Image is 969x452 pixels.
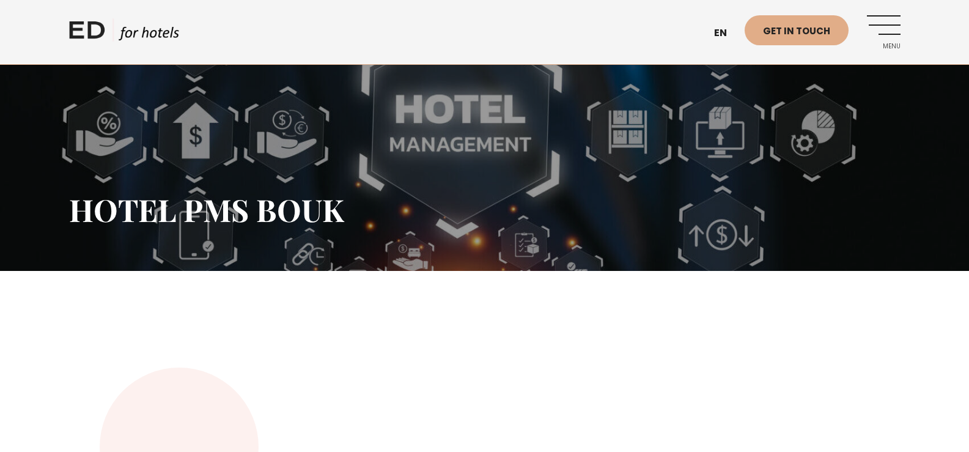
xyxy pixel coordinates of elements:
a: Menu [867,15,901,49]
a: Get in touch [745,15,849,45]
a: en [708,18,745,48]
a: ED HOTELS [69,18,179,49]
span: Menu [867,43,901,50]
span: HOTEL PMS BOUK [69,189,344,230]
